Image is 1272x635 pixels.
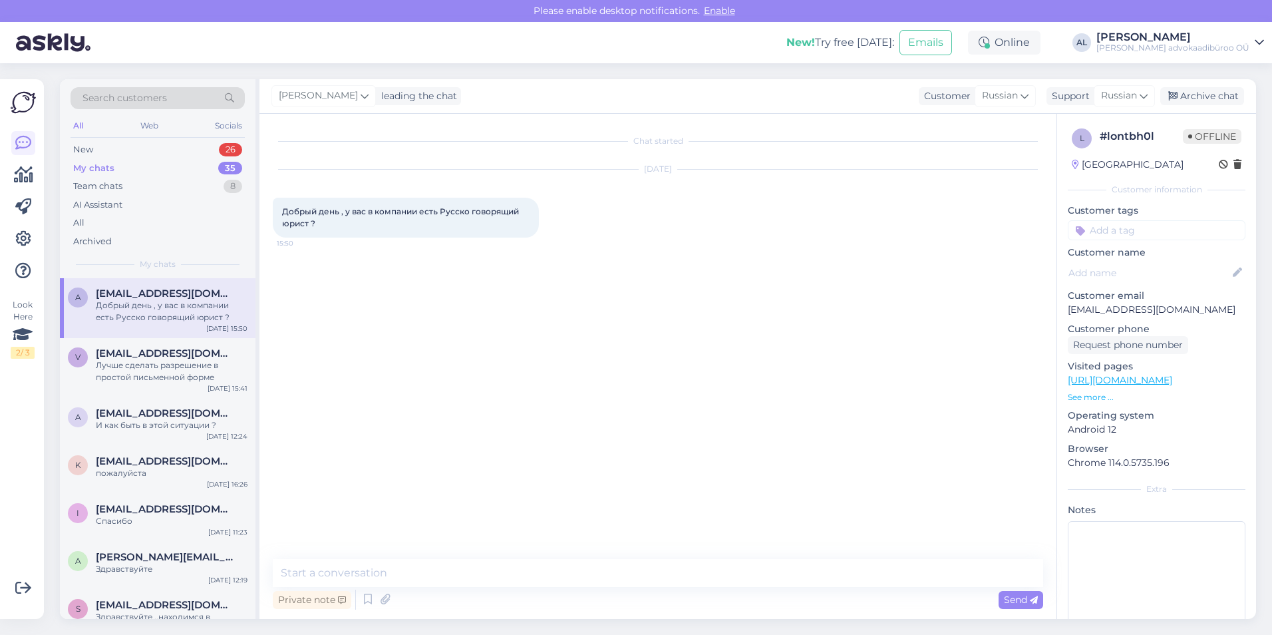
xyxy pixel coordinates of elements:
span: a [75,292,81,302]
div: 2 / 3 [11,347,35,359]
p: Customer tags [1068,204,1245,218]
div: [DATE] 12:24 [206,431,247,441]
div: [DATE] 16:26 [207,479,247,489]
div: Archived [73,235,112,248]
button: Emails [899,30,952,55]
p: Operating system [1068,409,1245,423]
div: пожалуйста [96,467,247,479]
span: ksju1806@gmail.com [96,455,234,467]
div: All [71,117,86,134]
div: Здравствуйте [96,563,247,575]
div: Archive chat [1160,87,1244,105]
div: My chats [73,162,114,175]
span: avrsistemy@internet.ru [96,288,234,300]
div: Chat started [273,135,1043,147]
p: Visited pages [1068,359,1245,373]
span: a [75,556,81,566]
div: Request phone number [1068,336,1188,354]
span: ilonamilood@gmail.com [96,503,234,515]
div: 35 [218,162,242,175]
div: AI Assistant [73,198,122,212]
div: leading the chat [376,89,457,103]
span: [PERSON_NAME] [279,89,358,103]
div: Спасибо [96,515,247,527]
div: Здравствуйте ,,находимся в [GEOGRAPHIC_DATA] ,,нужно составить ответ на иск о возврате денег и во... [96,611,247,635]
div: Online [968,31,1040,55]
div: [PERSON_NAME] advokaadibüroo OÜ [1096,43,1249,53]
p: See more ... [1068,391,1245,403]
div: [DATE] 11:23 [208,527,247,537]
div: Customer information [1068,184,1245,196]
p: Browser [1068,442,1245,456]
div: Try free [DATE]: [786,35,894,51]
div: 26 [219,143,242,156]
span: l [1080,133,1084,143]
a: [PERSON_NAME][PERSON_NAME] advokaadibüroo OÜ [1096,32,1264,53]
span: s [76,604,80,614]
span: My chats [140,258,176,270]
div: Лучше сделать разрешение в простой письменной форме [96,359,247,383]
div: [DATE] 15:50 [206,323,247,333]
span: a [75,412,81,422]
div: Private note [273,591,351,609]
div: All [73,216,84,230]
span: k [75,460,81,470]
p: Customer email [1068,289,1245,303]
span: anna.kozakova@hotmail.com [96,551,234,563]
span: Enable [700,5,739,17]
span: Offline [1183,129,1241,144]
span: i [77,508,79,518]
span: vika30101983@gmail.com [96,347,234,359]
p: Notes [1068,503,1245,517]
p: Customer phone [1068,322,1245,336]
p: [EMAIL_ADDRESS][DOMAIN_NAME] [1068,303,1245,317]
input: Add name [1068,266,1230,280]
p: Android 12 [1068,423,1245,437]
div: [GEOGRAPHIC_DATA] [1072,158,1184,172]
div: Socials [212,117,245,134]
p: Chrome 114.0.5735.196 [1068,456,1245,470]
span: Send [1004,594,1038,606]
div: Добрый день , у вас в компании есть Русско говорящий юрист ? [96,300,247,323]
div: Team chats [73,180,122,193]
div: Customer [919,89,971,103]
span: Search customers [82,91,167,105]
div: 8 [224,180,242,193]
b: New! [786,36,815,49]
span: aleks.soldi@gmail.com [96,407,234,419]
div: [DATE] [273,163,1043,175]
div: Look Here [11,299,35,359]
div: Web [138,117,161,134]
div: # lontbh0l [1100,128,1183,144]
div: [PERSON_NAME] [1096,32,1249,43]
span: Russian [1101,89,1137,103]
div: New [73,143,93,156]
a: [URL][DOMAIN_NAME] [1068,374,1172,386]
span: 15:50 [277,238,327,248]
div: Support [1046,89,1090,103]
input: Add a tag [1068,220,1245,240]
span: v [75,352,80,362]
div: Extra [1068,483,1245,495]
span: Добрый день , у вас в компании есть Русско говорящий юрист ? [282,206,521,228]
div: [DATE] 12:19 [208,575,247,585]
span: Russian [982,89,1018,103]
img: Askly Logo [11,90,36,115]
div: И как быть в этой ситуации ? [96,419,247,431]
span: sergejevalena1@gmail.com [96,599,234,611]
p: Customer name [1068,246,1245,260]
div: [DATE] 15:41 [208,383,247,393]
div: AL [1072,33,1091,52]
